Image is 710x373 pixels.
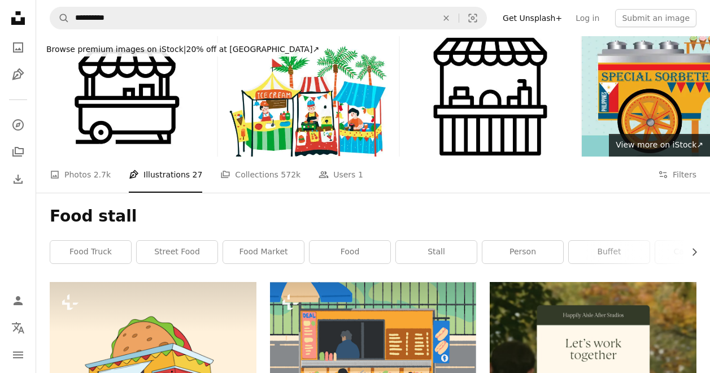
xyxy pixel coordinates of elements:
[281,168,300,181] span: 572k
[7,114,29,136] a: Explore
[7,63,29,86] a: Illustrations
[137,241,217,263] a: street food
[7,141,29,163] a: Collections
[50,157,111,193] a: Photos 2.7k
[616,140,703,149] span: View more on iStock ↗
[7,289,29,312] a: Log in / Sign up
[319,157,363,193] a: Users 1
[434,7,459,29] button: Clear
[7,36,29,59] a: Photos
[459,7,486,29] button: Visual search
[36,36,217,157] img: Food Cart Lind Icon, Appetizer Plate, Hot Dog.
[50,7,69,29] button: Search Unsplash
[7,168,29,190] a: Download History
[220,157,300,193] a: Collections 572k
[615,9,696,27] button: Submit an image
[7,316,29,339] button: Language
[223,241,304,263] a: food market
[50,206,696,227] h1: Food stall
[310,241,390,263] a: food
[270,352,477,362] a: A group of people standing in front of a food truck
[94,168,111,181] span: 2.7k
[569,9,606,27] a: Log in
[218,36,399,157] img: Weekend market doodle
[46,45,186,54] span: Browse premium images on iStock |
[482,241,563,263] a: person
[358,168,363,181] span: 1
[46,45,319,54] span: 20% off at [GEOGRAPHIC_DATA] ↗
[684,241,696,263] button: scroll list to the right
[50,241,131,263] a: food truck
[396,241,477,263] a: stall
[496,9,569,27] a: Get Unsplash+
[609,134,710,157] a: View more on iStock↗
[50,7,487,29] form: Find visuals sitewide
[36,36,329,63] a: Browse premium images on iStock|20% off at [GEOGRAPHIC_DATA]↗
[400,36,581,157] img: A simple line drawing of a Food Stall
[569,241,650,263] a: buffet
[658,157,696,193] button: Filters
[7,344,29,366] button: Menu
